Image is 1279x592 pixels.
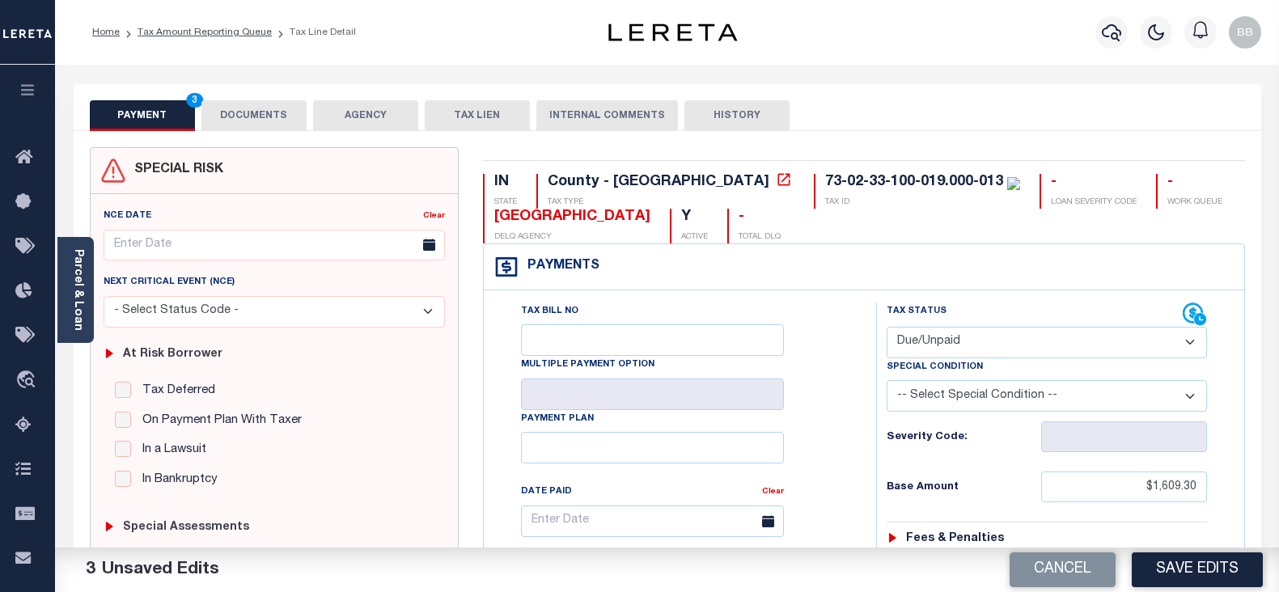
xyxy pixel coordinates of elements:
h6: Severity Code: [887,431,1041,444]
div: County - [GEOGRAPHIC_DATA] [548,175,769,189]
img: svg+xml;base64,PHN2ZyB4bWxucz0iaHR0cDovL3d3dy53My5vcmcvMjAwMC9zdmciIHBvaW50ZXItZXZlbnRzPSJub25lIi... [1229,16,1261,49]
label: On Payment Plan With Taxer [134,412,302,430]
a: Parcel & Loan [72,249,83,331]
p: TAX ID [825,197,1020,209]
input: $ [1041,471,1207,502]
a: Home [92,27,120,37]
h6: Special Assessments [123,521,249,535]
div: 73-02-33-100-019.000-013 [825,175,1003,189]
label: Tax Deferred [134,382,215,400]
input: Enter Date [521,505,784,537]
a: Clear [762,488,784,496]
label: Tax Status [887,305,947,319]
button: AGENCY [313,100,418,131]
label: Payment Plan [521,412,594,426]
label: In a Lawsuit [134,441,206,459]
img: check-icon-green.svg [1007,177,1020,190]
label: Date Paid [521,485,572,499]
li: Tax Line Detail [272,25,356,40]
button: Cancel [1010,552,1116,587]
h4: SPECIAL RISK [126,163,223,178]
label: Tax Bill No [521,305,578,319]
div: [GEOGRAPHIC_DATA] [494,209,650,226]
button: TAX LIEN [425,100,530,131]
p: TOTAL DLQ [739,231,781,243]
h6: Base Amount [887,481,1041,494]
p: ACTIVE [681,231,708,243]
span: 3 [86,561,95,578]
h6: At Risk Borrower [123,348,222,362]
button: INTERNAL COMMENTS [536,100,678,131]
span: 3 [186,93,203,108]
div: - [739,209,781,226]
img: logo-dark.svg [608,23,738,41]
div: - [1051,174,1137,192]
button: DOCUMENTS [201,100,307,131]
label: Next Critical Event (NCE) [104,276,235,290]
div: Y [681,209,708,226]
i: travel_explore [15,370,41,391]
button: PAYMENT [90,100,195,131]
label: Multiple Payment Option [521,358,654,372]
a: Clear [423,212,445,220]
p: LOAN SEVERITY CODE [1051,197,1137,209]
div: - [1167,174,1222,192]
h6: Fees & Penalties [906,532,1004,546]
p: TAX TYPE [548,197,794,209]
h4: Payments [519,259,599,274]
p: STATE [494,197,517,209]
label: Special Condition [887,361,983,374]
label: NCE Date [104,209,151,223]
button: Save Edits [1132,552,1263,587]
button: HISTORY [684,100,790,131]
div: IN [494,174,517,192]
label: In Bankruptcy [134,471,218,489]
span: Unsaved Edits [102,561,219,578]
p: DELQ AGENCY [494,231,650,243]
a: Tax Amount Reporting Queue [138,27,272,37]
p: WORK QUEUE [1167,197,1222,209]
input: Enter Date [104,230,445,261]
